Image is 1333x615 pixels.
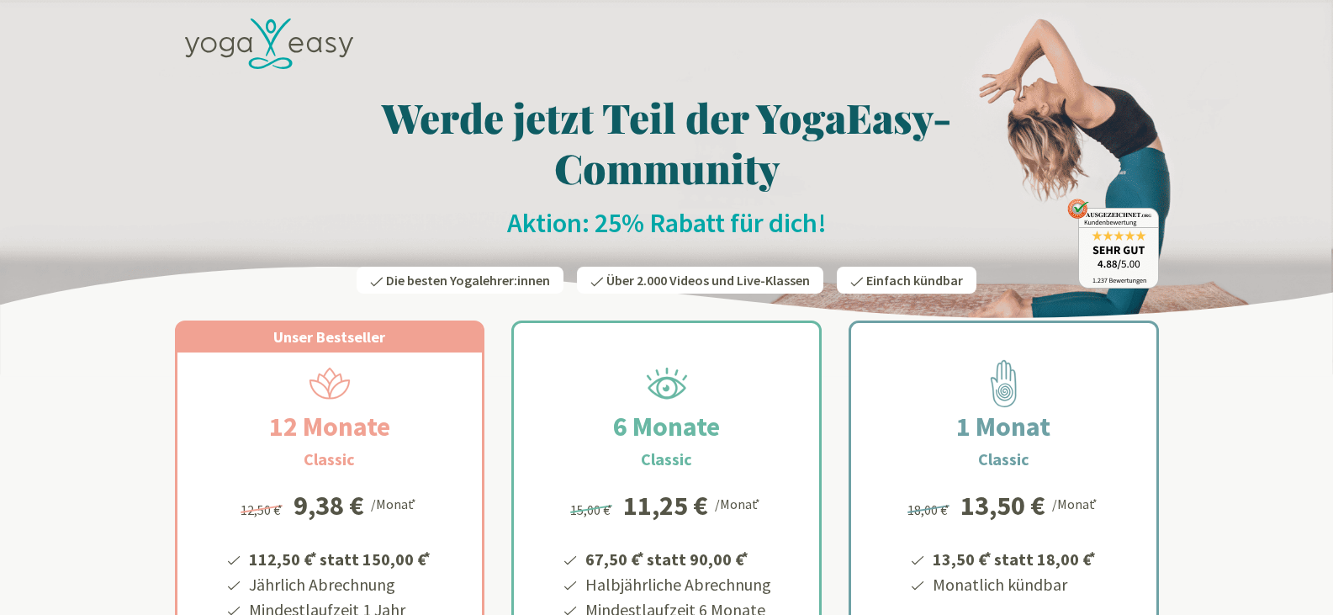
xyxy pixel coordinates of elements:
li: 67,50 € statt 90,00 € [583,543,771,572]
h2: 12 Monate [229,406,431,447]
div: /Monat [715,492,763,514]
div: /Monat [1052,492,1100,514]
span: Über 2.000 Videos und Live-Klassen [606,272,810,289]
div: 11,25 € [623,492,708,519]
h1: Werde jetzt Teil der YogaEasy-Community [175,92,1159,193]
span: 18,00 € [907,501,952,518]
li: Halbjährliche Abrechnung [583,572,771,597]
h3: Classic [978,447,1029,472]
li: 112,50 € statt 150,00 € [246,543,433,572]
h3: Classic [641,447,692,472]
li: Jährlich Abrechnung [246,572,433,597]
span: Die besten Yogalehrer:innen [386,272,550,289]
div: 13,50 € [960,492,1045,519]
h2: 6 Monate [573,406,760,447]
h2: Aktion: 25% Rabatt für dich! [175,206,1159,240]
h3: Classic [304,447,355,472]
span: Einfach kündbar [866,272,963,289]
span: Unser Bestseller [273,327,385,347]
img: ausgezeichnet_badge.png [1067,199,1159,289]
span: 15,00 € [570,501,615,518]
div: /Monat [371,492,419,514]
div: 9,38 € [294,492,364,519]
h2: 1 Monat [916,406,1091,447]
span: 12,50 € [241,501,285,518]
li: 13,50 € statt 18,00 € [930,543,1098,572]
li: Monatlich kündbar [930,572,1098,597]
